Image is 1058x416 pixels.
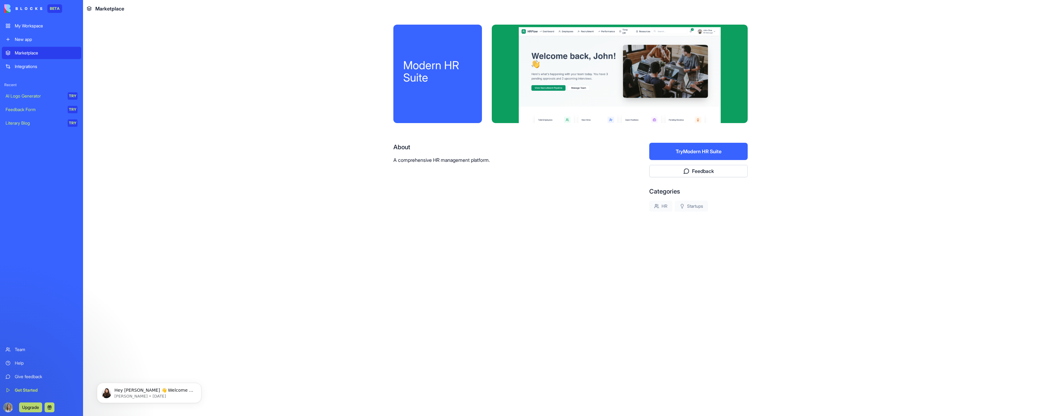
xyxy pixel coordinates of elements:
[68,106,78,113] div: TRY
[2,370,81,383] a: Give feedback
[6,93,63,99] div: AI Logo Generator
[393,143,610,151] div: About
[649,201,672,212] div: HR
[675,201,708,212] div: Startups
[15,374,78,380] div: Give feedback
[47,4,62,13] div: BETA
[2,60,81,73] a: Integrations
[649,143,748,160] button: TryModern HR Suite
[19,404,42,410] a: Upgrade
[15,360,78,366] div: Help
[403,59,472,84] div: Modern HR Suite
[393,156,610,164] p: A comprehensive HR management platform.
[4,4,62,13] a: BETA
[15,50,78,56] div: Marketplace
[6,120,63,126] div: Literary Blog
[649,165,748,177] button: Feedback
[2,33,81,46] a: New app
[2,47,81,59] a: Marketplace
[95,5,124,12] span: Marketplace
[19,402,42,412] button: Upgrade
[2,117,81,129] a: Literary BlogTRY
[15,36,78,42] div: New app
[2,384,81,396] a: Get Started
[3,402,13,412] img: ACg8ocKISBIqi8HxhKUpBgiPfV7fbCVoC8Uf6DR4gDY07a-ihgauuPU=s96-c
[88,370,211,413] iframe: Intercom notifications message
[2,20,81,32] a: My Workspace
[15,387,78,393] div: Get Started
[4,4,42,13] img: logo
[15,346,78,353] div: Team
[68,119,78,127] div: TRY
[2,82,81,87] span: Recent
[15,63,78,70] div: Integrations
[6,106,63,113] div: Feedback Form
[15,23,78,29] div: My Workspace
[2,343,81,356] a: Team
[649,187,748,196] div: Categories
[68,92,78,100] div: TRY
[2,357,81,369] a: Help
[2,90,81,102] a: AI Logo GeneratorTRY
[2,103,81,116] a: Feedback FormTRY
